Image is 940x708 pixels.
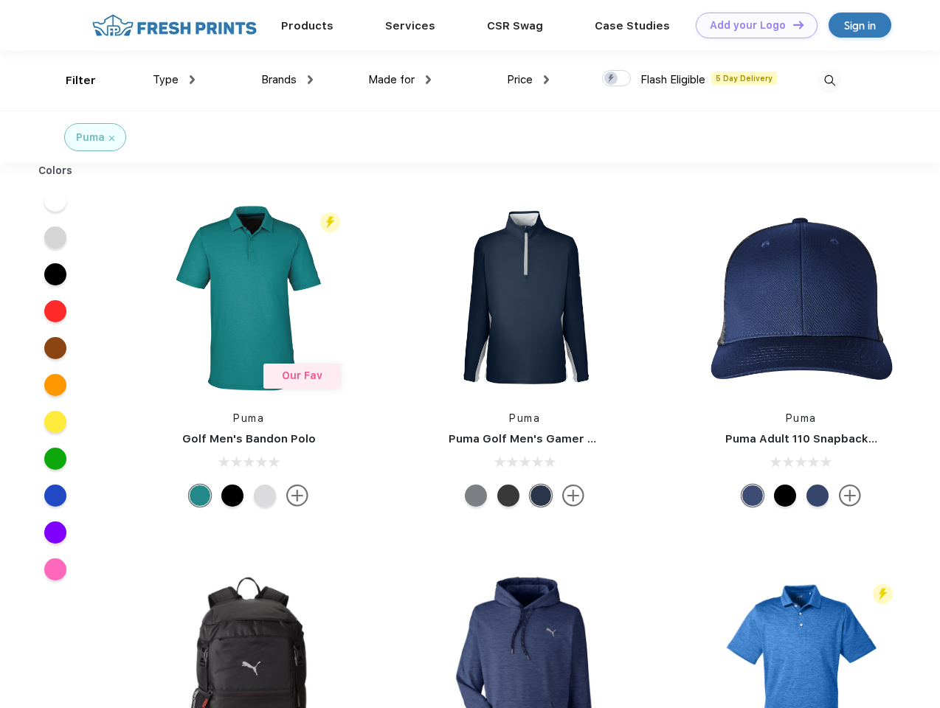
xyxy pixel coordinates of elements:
img: more.svg [286,485,308,507]
img: flash_active_toggle.svg [320,212,340,232]
div: Quiet Shade [465,485,487,507]
img: flash_active_toggle.svg [873,584,893,604]
img: func=resize&h=266 [151,200,347,396]
img: func=resize&h=266 [426,200,623,396]
div: Puma Black [497,485,519,507]
div: Sign in [844,17,876,34]
span: Brands [261,73,297,86]
a: Services [385,19,435,32]
img: more.svg [839,485,861,507]
img: more.svg [562,485,584,507]
a: Golf Men's Bandon Polo [182,432,316,445]
div: Colors [27,163,84,178]
div: Peacoat with Qut Shd [806,485,829,507]
div: Pma Blk Pma Blk [774,485,796,507]
img: fo%20logo%202.webp [88,13,261,38]
a: Puma [233,412,264,424]
div: Puma Black [221,485,243,507]
div: Add your Logo [710,19,786,32]
img: desktop_search.svg [818,69,842,93]
span: Price [507,73,533,86]
a: Puma Golf Men's Gamer Golf Quarter-Zip [449,432,682,445]
img: dropdown.png [308,75,313,84]
div: Peacoat Qut Shd [742,485,764,507]
div: Green Lagoon [189,485,211,507]
img: dropdown.png [426,75,431,84]
img: dropdown.png [544,75,549,84]
span: Type [153,73,179,86]
img: DT [793,21,804,29]
img: func=resize&h=266 [703,200,899,396]
span: 5 Day Delivery [711,72,777,85]
a: Products [281,19,334,32]
span: Flash Eligible [640,73,705,86]
a: CSR Swag [487,19,543,32]
span: Our Fav [282,369,322,381]
a: Sign in [829,13,891,38]
div: Puma [76,130,105,145]
span: Made for [368,73,415,86]
a: Puma [786,412,817,424]
img: filter_cancel.svg [109,136,114,141]
div: Filter [66,72,96,89]
img: dropdown.png [190,75,195,84]
div: Navy Blazer [530,485,552,507]
a: Puma [509,412,540,424]
div: High Rise [254,485,276,507]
